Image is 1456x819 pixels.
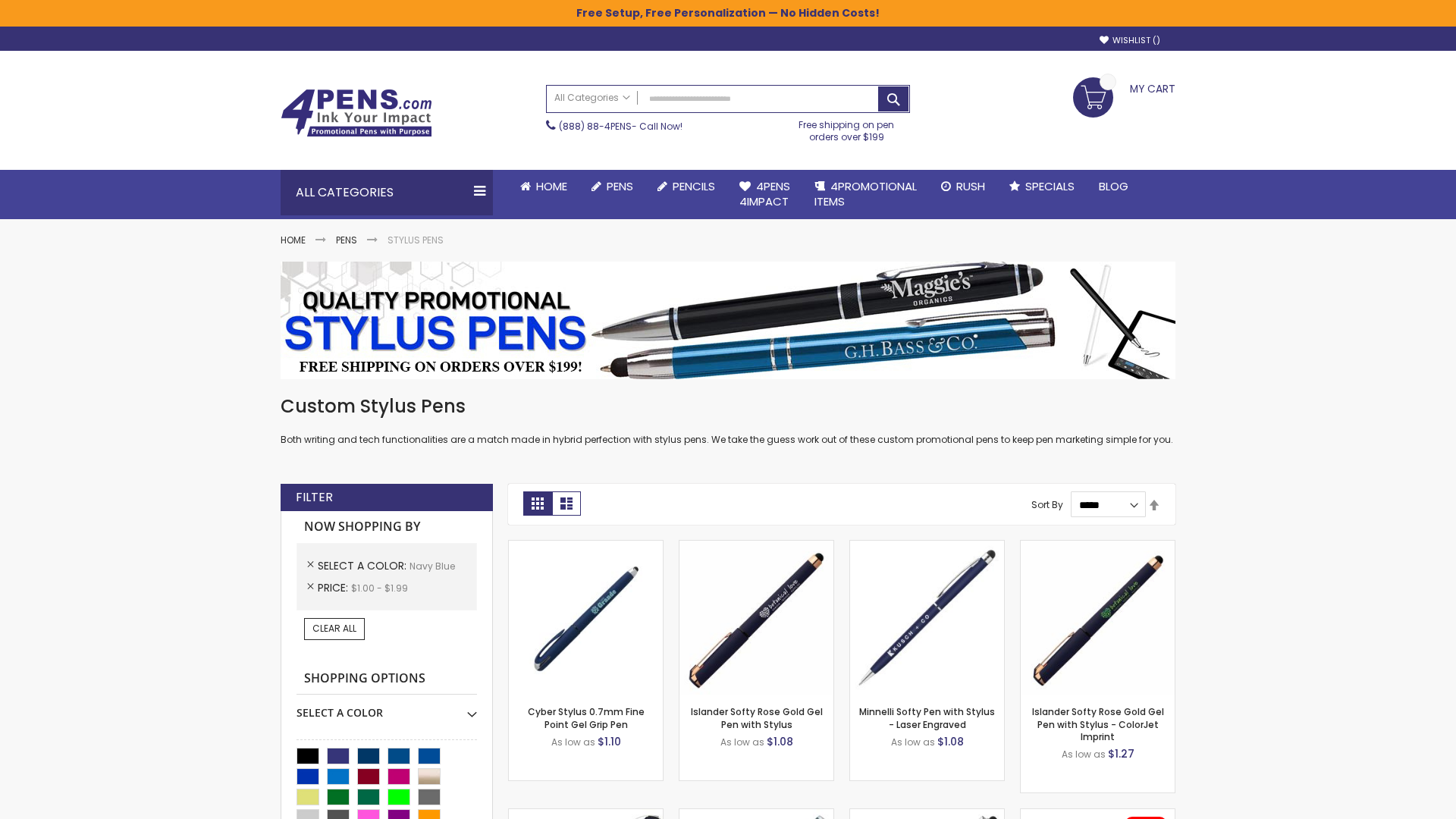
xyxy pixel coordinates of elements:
a: Specials [997,170,1087,203]
span: $1.08 [937,734,964,749]
span: Price [318,580,351,595]
div: Select A Color [297,695,477,720]
a: Cyber Stylus 0.7mm Fine Point Gel Grip Pen [528,705,645,730]
div: Free shipping on pen orders over $199 [783,113,911,143]
a: Islander Softy Rose Gold Gel Pen with Stylus-Navy Blue [679,540,833,553]
img: Stylus Pens [281,262,1175,379]
span: $1.00 - $1.99 [351,582,408,595]
a: Home [508,170,579,203]
span: As low as [1062,748,1106,761]
a: Clear All [304,618,365,639]
span: 4PROMOTIONAL ITEMS [814,178,917,209]
strong: Filter [296,489,333,506]
span: $1.10 [598,734,621,749]
a: 4PROMOTIONALITEMS [802,170,929,219]
a: Minnelli Softy Pen with Stylus - Laser Engraved [859,705,995,730]
span: Home [536,178,567,194]
span: Specials [1025,178,1075,194]
a: Blog [1087,170,1141,203]
span: Blog [1099,178,1128,194]
span: As low as [720,736,764,748]
h1: Custom Stylus Pens [281,394,1175,419]
a: Islander Softy Rose Gold Gel Pen with Stylus [691,705,823,730]
img: Islander Softy Rose Gold Gel Pen with Stylus-Navy Blue [679,541,833,695]
strong: Shopping Options [297,663,477,695]
a: Home [281,234,306,246]
img: Minnelli Softy Pen with Stylus - Laser Engraved-Navy Blue [850,541,1004,695]
div: All Categories [281,170,493,215]
a: Minnelli Softy Pen with Stylus - Laser Engraved-Navy Blue [850,540,1004,553]
a: Islander Softy Rose Gold Gel Pen with Stylus - ColorJet Imprint [1032,705,1164,742]
span: $1.27 [1108,746,1134,761]
span: Select A Color [318,558,409,573]
span: Clear All [312,622,356,635]
span: As low as [891,736,935,748]
span: Pencils [673,178,715,194]
span: 4Pens 4impact [739,178,790,209]
a: Islander Softy Rose Gold Gel Pen with Stylus - ColorJet Imprint-Navy Blue [1021,540,1175,553]
a: Pencils [645,170,727,203]
span: Rush [956,178,985,194]
span: As low as [551,736,595,748]
a: Pens [579,170,645,203]
a: Pens [336,234,357,246]
span: Pens [607,178,633,194]
span: - Call Now! [559,120,682,133]
strong: Grid [523,491,552,516]
strong: Stylus Pens [388,234,444,246]
span: $1.08 [767,734,793,749]
div: Both writing and tech functionalities are a match made in hybrid perfection with stylus pens. We ... [281,394,1175,447]
span: All Categories [554,92,630,104]
a: Rush [929,170,997,203]
img: Cyber Stylus 0.7mm Fine Point Gel Grip Pen-Navy Blue [509,541,663,695]
a: 4Pens4impact [727,170,802,219]
img: Islander Softy Rose Gold Gel Pen with Stylus - ColorJet Imprint-Navy Blue [1021,541,1175,695]
label: Sort By [1031,498,1063,511]
a: All Categories [547,86,638,111]
a: Cyber Stylus 0.7mm Fine Point Gel Grip Pen-Navy Blue [509,540,663,553]
img: 4Pens Custom Pens and Promotional Products [281,89,432,137]
span: Navy Blue [409,560,455,573]
a: (888) 88-4PENS [559,120,632,133]
a: Wishlist [1100,35,1160,46]
strong: Now Shopping by [297,511,477,543]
